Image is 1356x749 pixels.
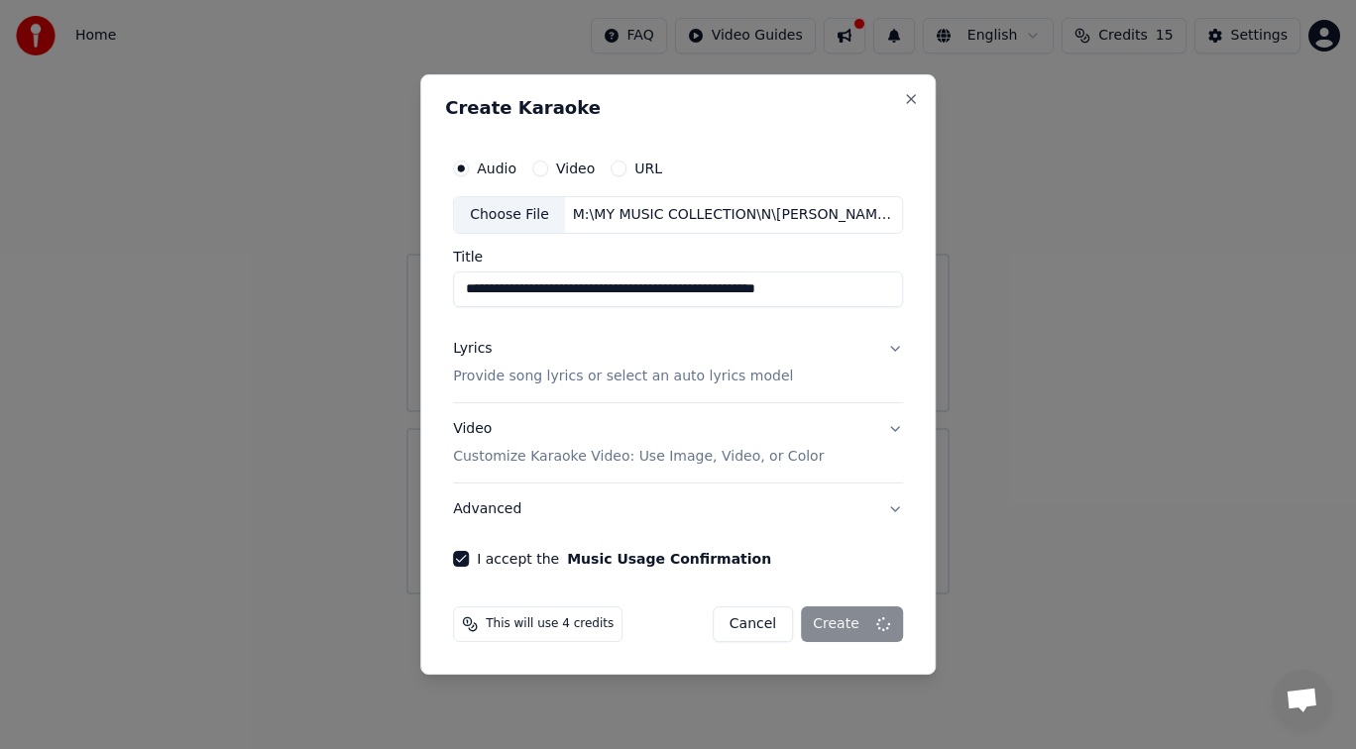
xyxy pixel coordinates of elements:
label: Title [453,250,903,264]
label: I accept the [477,552,771,566]
label: Audio [477,161,516,175]
button: LyricsProvide song lyrics or select an auto lyrics model [453,323,903,402]
div: Choose File [454,197,565,233]
button: VideoCustomize Karaoke Video: Use Image, Video, or Color [453,403,903,482]
button: I accept the [567,552,771,566]
div: Lyrics [453,339,492,359]
label: Video [556,161,595,175]
button: Cancel [713,606,793,642]
p: Provide song lyrics or select an auto lyrics model [453,367,793,386]
label: URL [634,161,662,175]
div: Video [453,419,824,467]
button: Advanced [453,483,903,535]
h2: Create Karaoke [445,99,911,117]
span: This will use 4 credits [486,616,614,632]
div: M:\MY MUSIC COLLECTION\N\[PERSON_NAME] - All Time Greatest Hits\3 - Song [PERSON_NAME] - [PERSON_... [565,205,902,225]
p: Customize Karaoke Video: Use Image, Video, or Color [453,447,824,467]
